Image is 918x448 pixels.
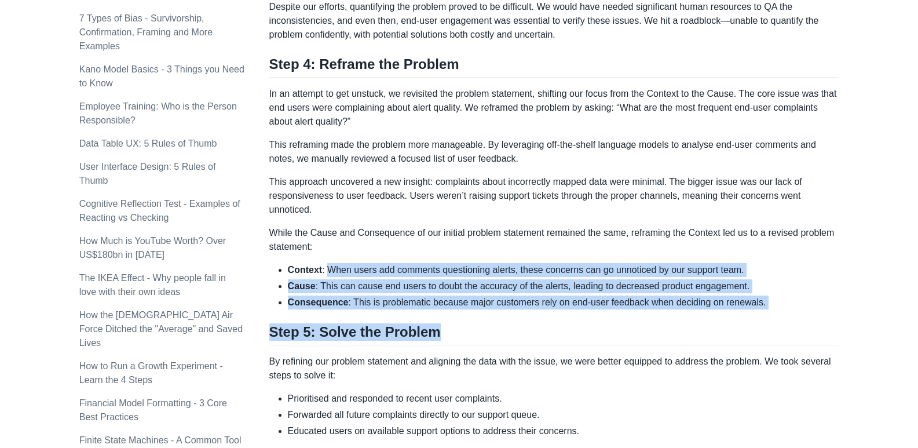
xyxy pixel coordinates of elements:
[79,273,226,297] a: The IKEA Effect - Why people fall in love with their own ideas
[79,361,223,385] a: How to Run a Growth Experiment - Learn the 4 Steps
[269,87,839,129] p: In an attempt to get unstuck, we revisited the problem statement, shifting our focus from the Con...
[79,13,213,51] a: 7 Types of Bias - Survivorship, Confirmation, Framing and More Examples
[79,199,240,223] a: Cognitive Reflection Test - Examples of Reacting vs Checking
[79,162,216,185] a: User Interface Design: 5 Rules of Thumb
[288,408,839,422] li: Forwarded all future complaints directly to our support queue.
[288,279,839,293] li: : This can cause end users to doubt the accuracy of the alerts, leading to decreased product enga...
[269,226,839,254] p: While the Cause and Consequence of our initial problem statement remained the same, reframing the...
[79,236,226,260] a: How Much is YouTube Worth? Over US$180bn in [DATE]
[288,263,839,277] li: : When users add comments questioning alerts, these concerns can go unnoticed by our support team.
[269,323,839,345] h2: Step 5: Solve the Problem
[269,175,839,217] p: This approach uncovered a new insight: complaints about incorrectly mapped data were minimal. The...
[288,392,839,406] li: Prioritised and responded to recent user complaints.
[288,265,323,275] strong: Context
[269,138,839,166] p: This reframing made the problem more manageable. By leveraging off-the-shelf language models to a...
[79,310,243,348] a: How the [DEMOGRAPHIC_DATA] Air Force Ditched the "Average" and Saved Lives
[288,424,839,438] li: Educated users on available support options to address their concerns.
[79,64,244,88] a: Kano Model Basics - 3 Things you Need to Know
[79,139,217,148] a: Data Table UX: 5 Rules of Thumb
[269,56,839,78] h2: Step 4: Reframe the Problem
[79,101,237,125] a: Employee Training: Who is the Person Responsible?
[288,281,316,291] strong: Cause
[79,398,227,422] a: Financial Model Formatting - 3 Core Best Practices
[269,355,839,383] p: By refining our problem statement and aligning the data with the issue, we were better equipped t...
[288,297,349,307] strong: Consequence
[288,296,839,309] li: : This is problematic because major customers rely on end-user feedback when deciding on renewals.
